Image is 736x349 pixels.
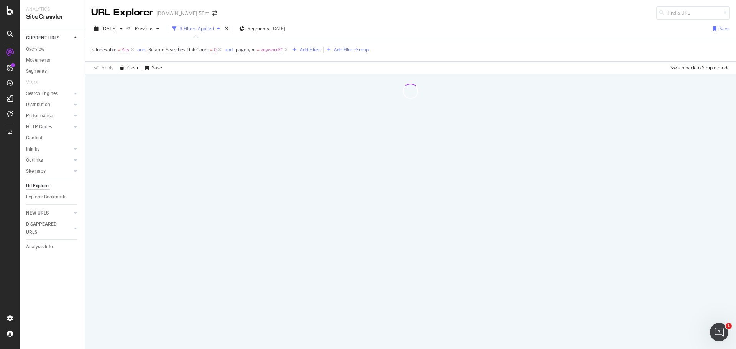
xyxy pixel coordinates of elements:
[334,46,369,53] div: Add Filter Group
[289,45,320,54] button: Add Filter
[26,67,47,75] div: Segments
[102,25,117,32] span: 2025 Sep. 18th
[26,101,72,109] a: Distribution
[26,13,79,21] div: SiteCrawler
[26,79,38,87] div: Visits
[26,90,58,98] div: Search Engines
[152,64,162,71] div: Save
[26,193,79,201] a: Explorer Bookmarks
[26,90,72,98] a: Search Engines
[214,44,217,55] span: 0
[670,64,730,71] div: Switch back to Simple mode
[122,44,129,55] span: Yes
[118,46,120,53] span: =
[142,62,162,74] button: Save
[26,193,67,201] div: Explorer Bookmarks
[26,156,43,164] div: Outlinks
[148,46,209,53] span: Related Searches Link Count
[212,11,217,16] div: arrow-right-arrow-left
[91,23,126,35] button: [DATE]
[710,23,730,35] button: Save
[26,112,53,120] div: Performance
[223,25,230,33] div: times
[26,134,79,142] a: Content
[271,25,285,32] div: [DATE]
[710,323,728,341] iframe: Intercom live chat
[26,112,72,120] a: Performance
[26,56,50,64] div: Movements
[26,243,53,251] div: Analysis Info
[720,25,730,32] div: Save
[102,64,113,71] div: Apply
[26,167,72,175] a: Sitemaps
[26,67,79,75] a: Segments
[26,34,59,42] div: CURRENT URLS
[210,46,213,53] span: =
[26,6,79,13] div: Analytics
[132,25,153,32] span: Previous
[26,45,79,53] a: Overview
[324,45,369,54] button: Add Filter Group
[91,62,113,74] button: Apply
[126,25,132,31] span: vs
[257,46,260,53] span: =
[26,56,79,64] a: Movements
[300,46,320,53] div: Add Filter
[117,62,139,74] button: Clear
[26,156,72,164] a: Outlinks
[26,145,39,153] div: Inlinks
[26,45,44,53] div: Overview
[26,167,46,175] div: Sitemaps
[667,62,730,74] button: Switch back to Simple mode
[236,23,288,35] button: Segments[DATE]
[26,145,72,153] a: Inlinks
[656,6,730,20] input: Find a URL
[26,220,65,236] div: DISAPPEARED URLS
[26,182,79,190] a: Url Explorer
[127,64,139,71] div: Clear
[26,182,50,190] div: Url Explorer
[236,46,256,53] span: pagetype
[91,46,117,53] span: Is Indexable
[26,220,72,236] a: DISAPPEARED URLS
[156,10,209,17] div: [DOMAIN_NAME] 50m
[180,25,214,32] div: 3 Filters Applied
[26,134,43,142] div: Content
[261,44,283,55] span: keyword/*
[26,243,79,251] a: Analysis Info
[726,323,732,329] span: 1
[132,23,163,35] button: Previous
[26,34,72,42] a: CURRENT URLS
[225,46,233,53] button: and
[26,79,45,87] a: Visits
[26,209,72,217] a: NEW URLS
[26,123,52,131] div: HTTP Codes
[91,6,153,19] div: URL Explorer
[248,25,269,32] span: Segments
[137,46,145,53] button: and
[26,209,49,217] div: NEW URLS
[26,123,72,131] a: HTTP Codes
[169,23,223,35] button: 3 Filters Applied
[26,101,50,109] div: Distribution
